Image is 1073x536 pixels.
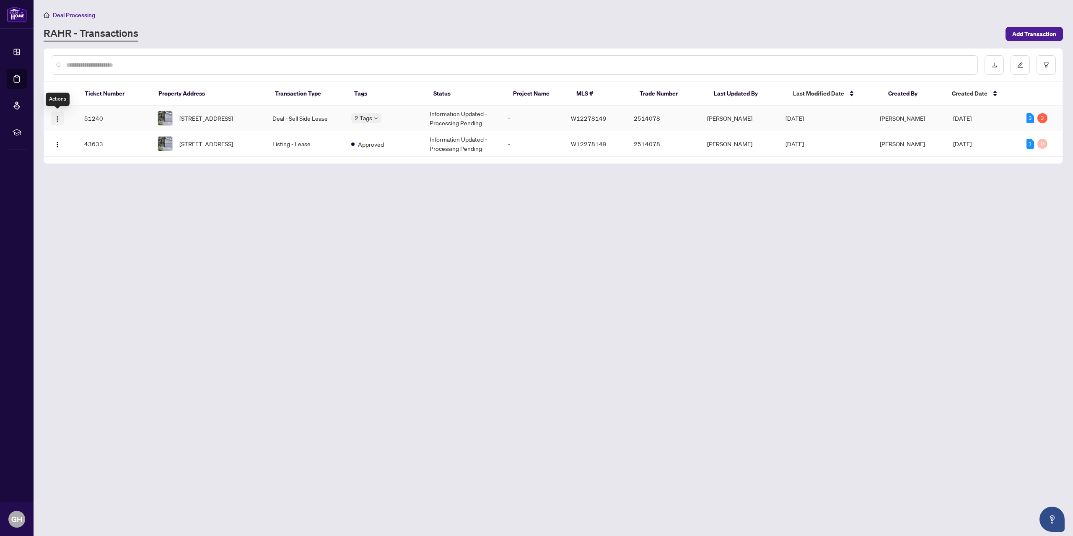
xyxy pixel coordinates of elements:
a: RAHR - Transactions [44,26,138,41]
span: Last Modified Date [793,89,844,98]
span: [DATE] [953,114,972,122]
td: - [501,131,564,157]
td: - [501,106,564,131]
span: [DATE] [953,140,972,148]
th: Last Updated By [707,82,786,106]
th: Tags [347,82,427,106]
th: MLS # [570,82,633,106]
th: Property Address [152,82,268,106]
th: Created Date [945,82,1019,106]
span: down [374,116,378,120]
div: 3 [1026,113,1034,123]
button: Logo [51,137,64,150]
span: GH [11,513,22,525]
span: download [991,62,997,68]
th: Last Modified Date [786,82,881,106]
span: [STREET_ADDRESS] [179,139,233,148]
div: Actions [46,93,70,106]
th: Ticket Number [78,82,152,106]
span: 2 Tags [355,113,372,123]
img: logo [7,6,27,22]
img: Logo [54,116,61,122]
th: Trade Number [633,82,707,106]
span: [PERSON_NAME] [880,140,925,148]
button: Open asap [1039,507,1065,532]
button: download [985,55,1004,75]
th: Created By [881,82,945,106]
td: [PERSON_NAME] [700,106,779,131]
div: 1 [1026,139,1034,149]
td: 2514078 [627,131,700,157]
img: thumbnail-img [158,111,172,125]
td: Deal - Sell Side Lease [266,106,344,131]
span: [PERSON_NAME] [880,114,925,122]
span: Deal Processing [53,11,95,19]
span: home [44,12,49,18]
span: W12278149 [571,114,606,122]
button: edit [1011,55,1030,75]
div: 3 [1037,113,1047,123]
span: Created Date [952,89,987,98]
button: Logo [51,111,64,125]
th: Transaction Type [268,82,347,106]
span: Add Transaction [1012,27,1056,41]
img: Logo [54,141,61,148]
span: [DATE] [785,140,804,148]
div: 0 [1037,139,1047,149]
th: Status [427,82,506,106]
img: thumbnail-img [158,137,172,151]
span: [DATE] [785,114,804,122]
td: Information Updated - Processing Pending [423,131,501,157]
span: W12278149 [571,140,606,148]
td: 51240 [78,106,151,131]
button: Add Transaction [1006,27,1063,41]
span: edit [1017,62,1023,68]
td: Listing - Lease [266,131,344,157]
span: [STREET_ADDRESS] [179,114,233,123]
td: [PERSON_NAME] [700,131,779,157]
td: 2514078 [627,106,700,131]
span: filter [1043,62,1049,68]
th: Project Name [506,82,570,106]
span: Approved [358,140,384,149]
td: Information Updated - Processing Pending [423,106,501,131]
td: 43633 [78,131,151,157]
button: filter [1037,55,1056,75]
